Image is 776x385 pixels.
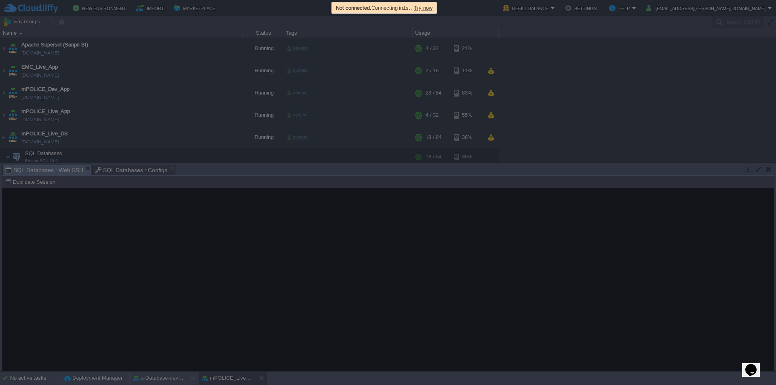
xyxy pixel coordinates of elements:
p: An error has occurred and this action cannot be completed. If the problem persists, please notify... [295,87,477,112]
h1: Error [295,65,477,81]
div: Connecting in … [334,3,434,13]
span: 1s [403,5,409,11]
iframe: chat widget [742,353,768,377]
span: Try now [414,5,432,11]
b: Not connected. [336,5,371,11]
